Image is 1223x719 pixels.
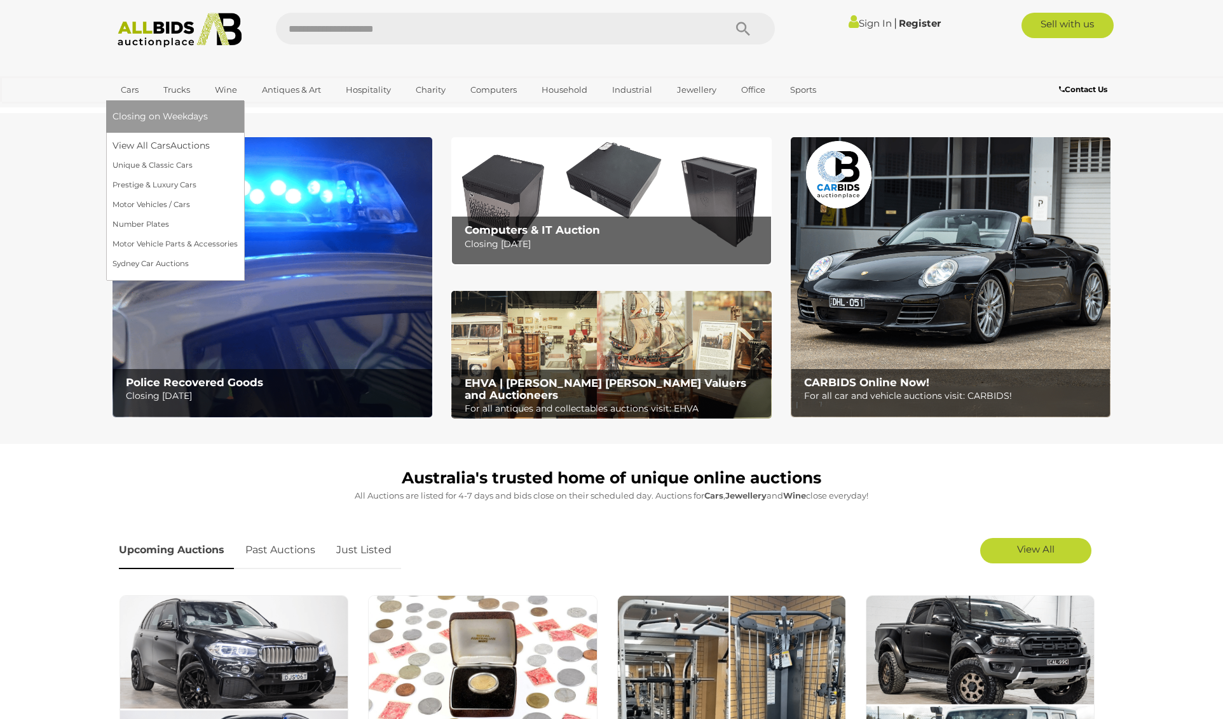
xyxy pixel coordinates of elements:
b: EHVA | [PERSON_NAME] [PERSON_NAME] Valuers and Auctioneers [465,377,746,401]
b: Contact Us [1059,84,1107,94]
a: Industrial [604,79,660,100]
a: Contact Us [1059,83,1110,97]
a: Sell with us [1021,13,1114,38]
a: Cars [113,79,147,100]
strong: Wine [783,490,806,501]
button: Search [711,13,775,44]
strong: Jewellery [725,490,767,501]
b: Police Recovered Goods [126,376,263,389]
img: EHVA | Evans Hastings Valuers and Auctioneers [451,291,771,419]
img: CARBIDS Online Now! [791,137,1110,417]
span: View All [1017,543,1055,555]
a: Household [533,79,596,100]
a: EHVA | Evans Hastings Valuers and Auctioneers EHVA | [PERSON_NAME] [PERSON_NAME] Valuers and Auct... [451,291,771,419]
img: Allbids.com.au [111,13,249,48]
a: CARBIDS Online Now! CARBIDS Online Now! For all car and vehicle auctions visit: CARBIDS! [791,137,1110,417]
a: Hospitality [338,79,399,100]
a: Charity [407,79,454,100]
a: Office [733,79,774,100]
a: Jewellery [669,79,725,100]
b: Computers & IT Auction [465,224,600,236]
a: Police Recovered Goods Police Recovered Goods Closing [DATE] [113,137,432,417]
a: Register [899,17,941,29]
a: Past Auctions [236,532,325,569]
a: Trucks [155,79,198,100]
img: Police Recovered Goods [113,137,432,417]
a: Upcoming Auctions [119,532,234,569]
a: Computers & IT Auction Computers & IT Auction Closing [DATE] [451,137,771,265]
p: For all antiques and collectables auctions visit: EHVA [465,401,764,417]
a: Just Listed [327,532,401,569]
strong: Cars [704,490,723,501]
img: Computers & IT Auction [451,137,771,265]
p: For all car and vehicle auctions visit: CARBIDS! [804,388,1103,404]
p: Closing [DATE] [465,236,764,252]
h1: Australia's trusted home of unique online auctions [119,469,1104,487]
a: Computers [462,79,525,100]
a: Wine [207,79,245,100]
span: | [894,16,897,30]
p: Closing [DATE] [126,388,425,404]
a: View All [980,538,1091,563]
a: Antiques & Art [254,79,329,100]
a: Sports [782,79,824,100]
p: All Auctions are listed for 4-7 days and bids close on their scheduled day. Auctions for , and cl... [119,488,1104,503]
a: Sign In [849,17,892,29]
b: CARBIDS Online Now! [804,376,929,389]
